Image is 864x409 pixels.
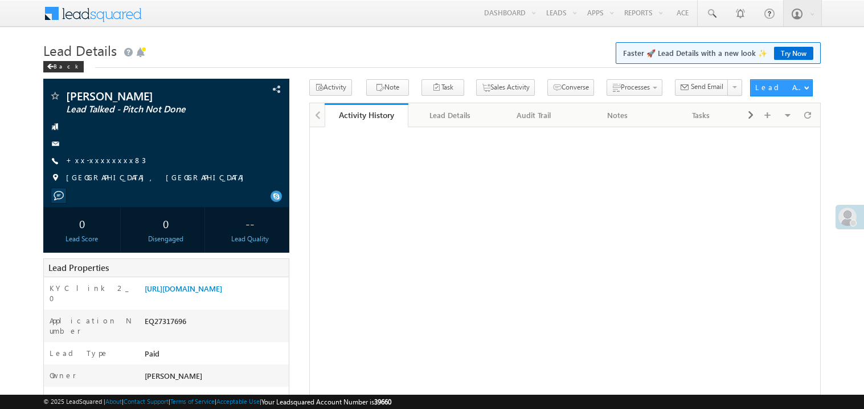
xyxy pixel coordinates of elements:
[607,79,662,96] button: Processes
[50,348,109,358] label: Lead Type
[675,79,728,96] button: Send Email
[130,234,202,244] div: Disengaged
[408,103,492,127] a: Lead Details
[660,103,743,127] a: Tasks
[774,47,813,60] a: Try Now
[142,348,289,364] div: Paid
[421,79,464,96] button: Task
[50,283,133,303] label: KYC link 2_0
[333,110,400,120] div: Activity History
[43,61,84,72] div: Back
[576,103,660,127] a: Notes
[623,47,813,59] span: Faster 🚀 Lead Details with a new look ✨
[417,108,482,122] div: Lead Details
[48,262,109,273] span: Lead Properties
[501,108,566,122] div: Audit Trail
[669,108,733,122] div: Tasks
[476,79,535,96] button: Sales Activity
[43,41,117,59] span: Lead Details
[43,396,391,407] span: © 2025 LeadSquared | | | | |
[547,79,594,96] button: Converse
[261,398,391,406] span: Your Leadsquared Account Number is
[216,398,260,405] a: Acceptable Use
[105,398,122,405] a: About
[366,79,409,96] button: Note
[66,90,219,102] span: [PERSON_NAME]
[170,398,215,405] a: Terms of Service
[46,213,118,234] div: 0
[492,103,576,127] a: Audit Trail
[214,213,286,234] div: --
[621,83,650,91] span: Processes
[66,155,146,165] a: +xx-xxxxxxxx83
[50,315,133,336] label: Application Number
[145,284,222,293] a: [URL][DOMAIN_NAME]
[750,79,813,96] button: Lead Actions
[130,213,202,234] div: 0
[66,172,249,184] span: [GEOGRAPHIC_DATA], [GEOGRAPHIC_DATA]
[374,398,391,406] span: 39660
[755,82,804,92] div: Lead Actions
[46,234,118,244] div: Lead Score
[325,103,408,127] a: Activity History
[585,108,649,122] div: Notes
[214,234,286,244] div: Lead Quality
[309,79,352,96] button: Activity
[50,370,76,380] label: Owner
[43,60,89,70] a: Back
[142,315,289,331] div: EQ27317696
[124,398,169,405] a: Contact Support
[691,82,723,92] span: Send Email
[145,371,202,380] span: [PERSON_NAME]
[66,104,219,115] span: Lead Talked - Pitch Not Done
